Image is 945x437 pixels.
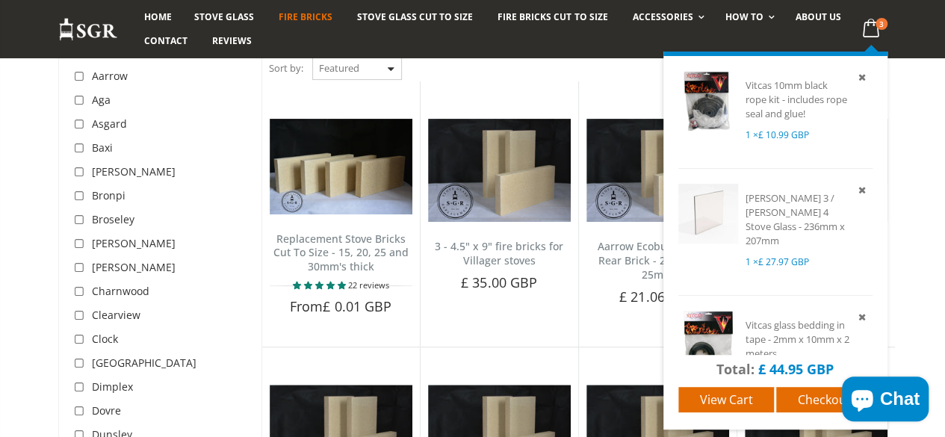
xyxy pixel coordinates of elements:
[293,279,348,291] span: 4.77 stars
[486,5,619,29] a: Fire Bricks Cut To Size
[876,18,887,30] span: 3
[855,182,873,199] a: Remove item
[725,10,763,23] span: How To
[92,403,121,418] span: Dovre
[92,236,176,250] span: [PERSON_NAME]
[183,5,265,29] a: Stove Glass
[92,212,134,226] span: Broseley
[796,10,841,23] span: About us
[92,164,176,179] span: [PERSON_NAME]
[746,191,845,247] a: [PERSON_NAME] 3 / [PERSON_NAME] 4 Stove Glass - 236mm x 207mm
[279,10,332,23] span: Fire Bricks
[776,387,872,413] a: Checkout
[598,239,717,282] a: Aarrow Ecoburn 5 Stove Rear Brick - 280 x 175 x 25mm
[267,5,344,29] a: Fire Bricks
[144,10,172,23] span: Home
[678,71,738,131] img: Vitcas 10mm black rope kit - includes rope seal and glue!
[144,34,188,47] span: Contact
[92,332,118,346] span: Clock
[678,311,738,371] img: Vitcas glass bedding in tape - 2mm x 10mm x 2 meters
[323,297,391,315] span: £ 0.01 GBP
[586,119,729,222] img: Aarrow Ecoburn 5 Stove Rear Brick
[746,318,849,360] a: Vitcas glass bedding in tape - 2mm x 10mm x 2 meters
[92,188,126,202] span: Bronpi
[784,5,852,29] a: About us
[58,17,118,42] img: Stove Glass Replacement
[194,10,254,23] span: Stove Glass
[632,10,693,23] span: Accessories
[212,34,252,47] span: Reviews
[714,5,782,29] a: How To
[133,29,199,53] a: Contact
[92,93,111,107] span: Aga
[700,391,753,408] span: View cart
[273,232,409,274] a: Replacement Stove Bricks Cut To Size - 15, 20, 25 and 30mm's thick
[92,379,133,394] span: Dimplex
[758,255,809,268] span: £ 27.97 GBP
[461,273,537,291] span: £ 35.00 GBP
[92,117,127,131] span: Asgard
[758,128,809,141] span: £ 10.99 GBP
[837,376,933,425] inbox-online-store-chat: Shopify online store chat
[428,119,571,222] img: 3 - 4.5" x 9" fire bricks for Villager stoves
[856,15,887,44] a: 3
[201,29,263,53] a: Reviews
[346,5,484,29] a: Stove Glass Cut To Size
[498,10,607,23] span: Fire Bricks Cut To Size
[435,239,563,267] a: 3 - 4.5" x 9" fire bricks for Villager stoves
[716,360,755,378] span: Total:
[678,184,738,244] img: Hunter Hawk 3 / Hawk 4 Stove Glass - 236mm x 207mm
[746,128,809,141] span: 1 ×
[92,356,196,370] span: [GEOGRAPHIC_DATA]
[798,391,851,408] span: Checkout
[621,5,711,29] a: Accessories
[758,360,834,378] span: £ 44.95 GBP
[270,119,412,214] img: Replacement Stove Bricks Cut To Size - 15, 20, 25 and 30mm's thick
[269,55,303,81] span: Sort by:
[290,297,391,315] span: From
[678,387,774,413] a: View cart
[348,279,389,291] span: 22 reviews
[619,288,695,306] span: £ 21.06 GBP
[92,140,113,155] span: Baxi
[92,69,128,83] span: Aarrow
[855,309,873,326] a: Remove item
[746,78,847,120] a: Vitcas 10mm black rope kit - includes rope seal and glue!
[357,10,473,23] span: Stove Glass Cut To Size
[92,260,176,274] span: [PERSON_NAME]
[855,69,873,86] a: Remove item
[746,255,809,268] span: 1 ×
[92,308,140,322] span: Clearview
[133,5,183,29] a: Home
[92,284,149,298] span: Charnwood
